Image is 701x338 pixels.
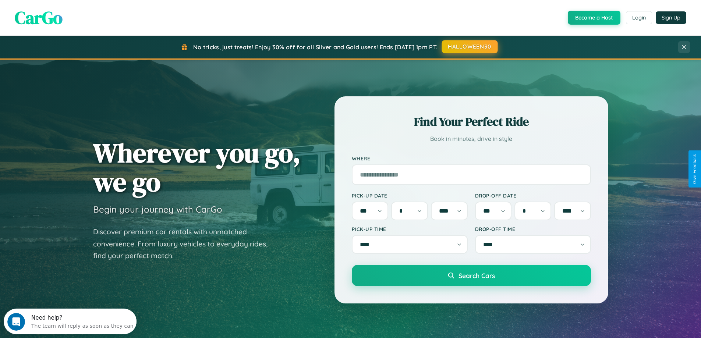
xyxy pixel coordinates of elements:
[7,313,25,331] iframe: Intercom live chat
[656,11,686,24] button: Sign Up
[352,192,468,199] label: Pick-up Date
[4,309,137,334] iframe: Intercom live chat discovery launcher
[568,11,620,25] button: Become a Host
[28,6,130,12] div: Need help?
[3,3,137,23] div: Open Intercom Messenger
[459,271,495,280] span: Search Cars
[352,226,468,232] label: Pick-up Time
[93,204,222,215] h3: Begin your journey with CarGo
[352,155,591,161] label: Where
[475,226,591,232] label: Drop-off Time
[93,226,277,262] p: Discover premium car rentals with unmatched convenience. From luxury vehicles to everyday rides, ...
[28,12,130,20] div: The team will reply as soon as they can
[442,40,498,53] button: HALLOWEEN30
[352,114,591,130] h2: Find Your Perfect Ride
[475,192,591,199] label: Drop-off Date
[352,265,591,286] button: Search Cars
[692,154,697,184] div: Give Feedback
[93,138,301,196] h1: Wherever you go, we go
[352,134,591,144] p: Book in minutes, drive in style
[15,6,63,30] span: CarGo
[193,43,438,51] span: No tricks, just treats! Enjoy 30% off for all Silver and Gold users! Ends [DATE] 1pm PT.
[626,11,652,24] button: Login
